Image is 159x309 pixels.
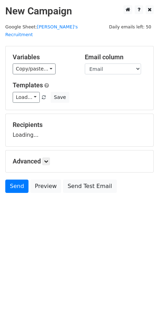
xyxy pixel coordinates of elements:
a: [PERSON_NAME]'s Recruitment [5,24,78,38]
a: Send Test Email [63,180,116,193]
a: Daily emails left: 50 [107,24,154,29]
button: Save [51,92,69,103]
h5: Advanced [13,157,146,165]
h2: New Campaign [5,5,154,17]
small: Google Sheet: [5,24,78,38]
a: Send [5,180,28,193]
div: Loading... [13,121,146,139]
h5: Recipients [13,121,146,129]
a: Copy/paste... [13,63,56,74]
a: Preview [30,180,61,193]
a: Load... [13,92,40,103]
h5: Email column [85,53,146,61]
span: Daily emails left: 50 [107,23,154,31]
a: Templates [13,81,43,89]
h5: Variables [13,53,74,61]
